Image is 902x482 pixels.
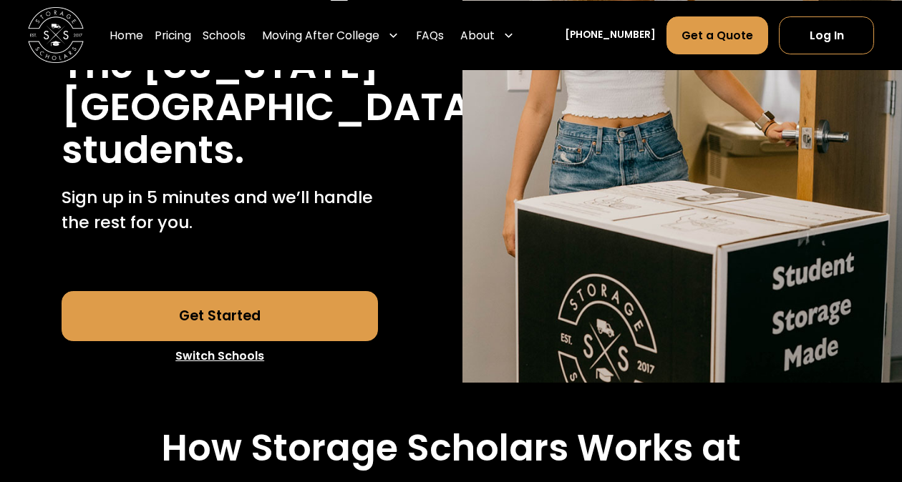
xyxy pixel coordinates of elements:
a: Schools [203,15,246,54]
div: Moving After College [256,15,404,54]
a: Home [110,15,143,54]
img: Storage Scholars main logo [28,7,84,63]
a: Get a Quote [666,16,767,54]
a: [PHONE_NUMBER] [565,28,656,43]
h1: The [US_STATE][GEOGRAPHIC_DATA] [62,44,490,128]
a: Pricing [155,15,191,54]
div: About [455,15,520,54]
a: Get Started [62,291,378,341]
h1: students. [62,129,244,171]
a: Switch Schools [62,341,378,371]
p: Sign up in 5 minutes and we’ll handle the rest for you. [62,185,378,235]
a: Log In [779,16,874,54]
h2: How Storage Scholars Works at [162,427,741,471]
a: FAQs [416,15,444,54]
div: About [460,26,495,43]
div: Moving After College [262,26,379,43]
